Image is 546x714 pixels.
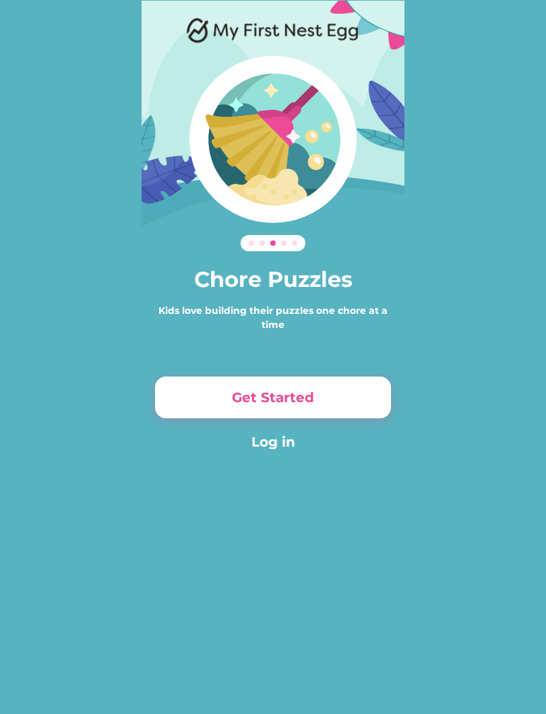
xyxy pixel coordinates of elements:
img: Illustration%202.svg [189,56,357,223]
button: Log in [155,432,391,452]
h3: Chore Puzzles [155,263,391,296]
img: Logo.png [187,17,359,44]
div: Kids love building their puzzles one chore at a time [155,304,391,332]
button: Get Started [155,377,391,418]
